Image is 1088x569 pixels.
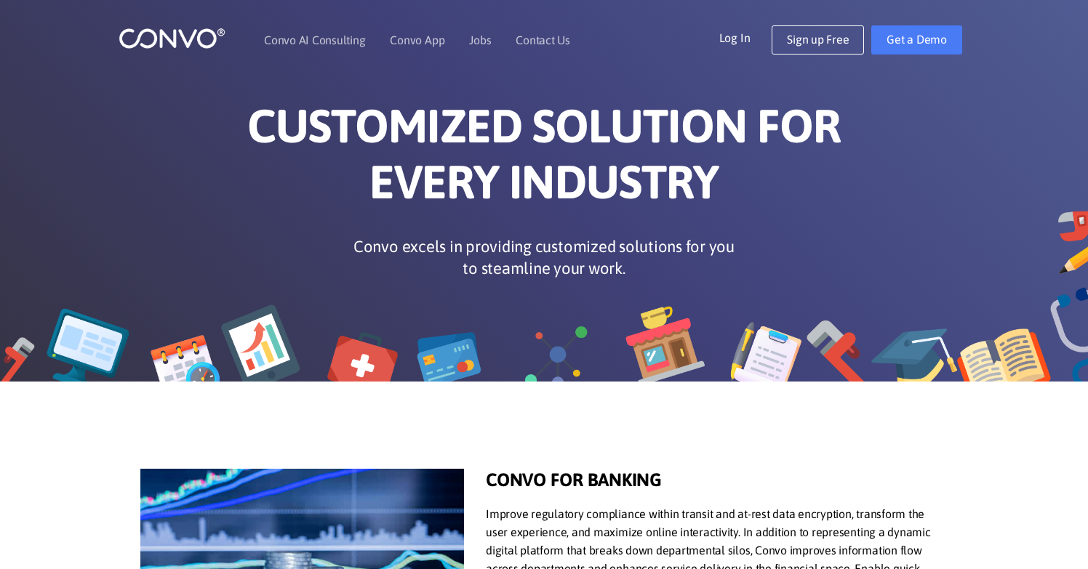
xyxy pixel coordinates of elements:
a: Convo App [390,34,444,46]
a: Convo AI Consulting [264,34,365,46]
a: Log In [719,25,772,49]
a: Get a Demo [871,25,962,55]
p: Convo excels in providing customized solutions for you to steamline your work. [348,235,740,279]
a: Jobs [469,34,491,46]
h1: CUSTOMIZED SOLUTION FOR EVERY INDUSTRY [140,98,948,221]
img: logo_1.png [119,27,225,49]
a: Sign up Free [772,25,864,55]
a: Contact Us [516,34,570,46]
h1: CONVO FOR BANKING [486,469,948,501]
